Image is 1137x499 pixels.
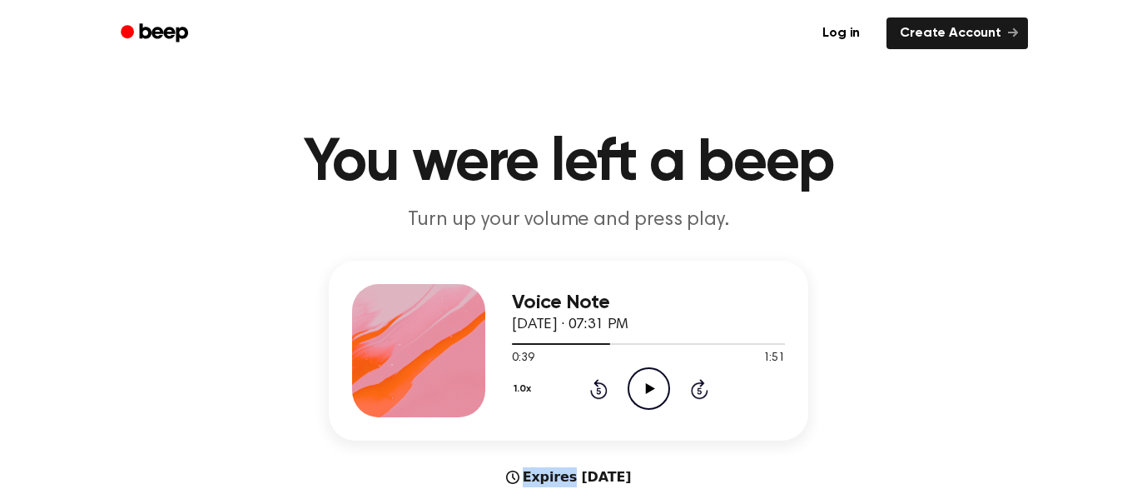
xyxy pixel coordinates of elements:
a: Create Account [886,17,1028,49]
div: Expires [DATE] [506,467,632,487]
a: Beep [109,17,203,50]
h1: You were left a beep [142,133,995,193]
span: 1:51 [763,350,785,367]
span: [DATE] · 07:31 PM [512,317,628,332]
p: Turn up your volume and press play. [249,207,888,234]
h3: Voice Note [512,292,785,314]
a: Log in [806,14,876,52]
button: 1.0x [512,375,537,403]
span: 0:39 [512,350,534,367]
